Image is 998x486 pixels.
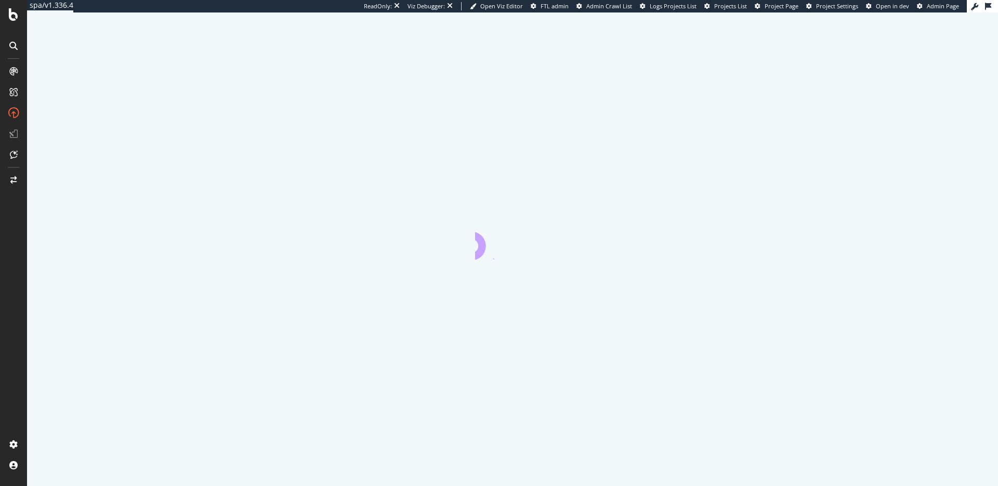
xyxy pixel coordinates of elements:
span: Open in dev [876,2,909,10]
div: ReadOnly: [364,2,392,10]
span: Project Page [765,2,798,10]
div: animation [475,222,550,260]
span: Admin Page [927,2,959,10]
span: Projects List [714,2,747,10]
a: Admin Crawl List [576,2,632,10]
a: Open Viz Editor [470,2,523,10]
a: Projects List [704,2,747,10]
div: Viz Debugger: [408,2,445,10]
span: Project Settings [816,2,858,10]
span: Logs Projects List [650,2,697,10]
a: Logs Projects List [640,2,697,10]
a: Project Page [755,2,798,10]
a: Admin Page [917,2,959,10]
a: Open in dev [866,2,909,10]
span: Open Viz Editor [480,2,523,10]
span: FTL admin [541,2,569,10]
a: Project Settings [806,2,858,10]
a: FTL admin [531,2,569,10]
span: Admin Crawl List [586,2,632,10]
